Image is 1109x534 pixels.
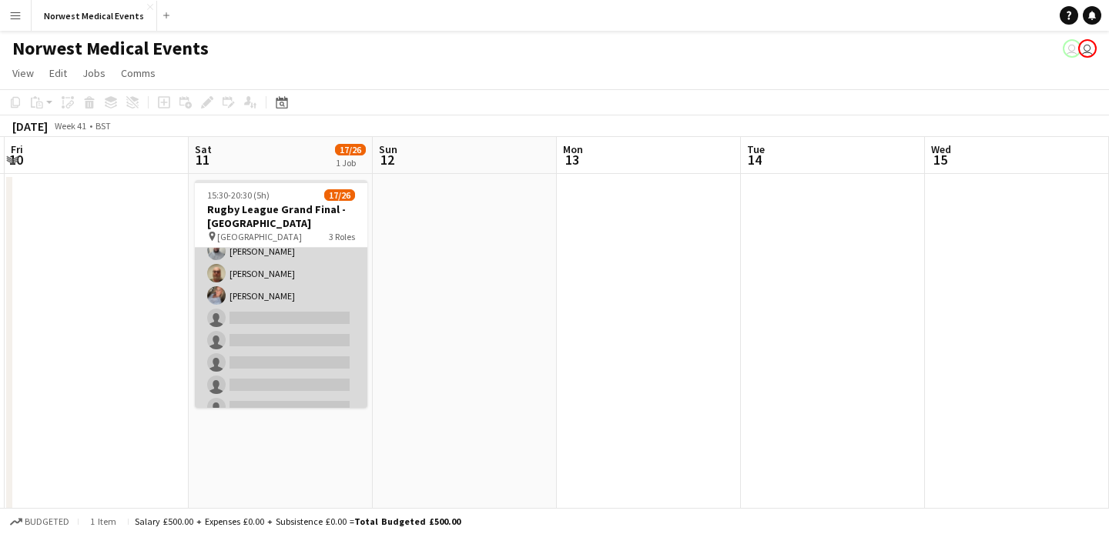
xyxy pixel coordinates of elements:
span: Mon [563,142,583,156]
span: Wed [931,142,951,156]
app-card-role: [PERSON_NAME][PERSON_NAME][PERSON_NAME][PERSON_NAME][PERSON_NAME][PERSON_NAME] [195,58,367,512]
span: [GEOGRAPHIC_DATA] [217,231,302,242]
h1: Norwest Medical Events [12,37,209,60]
span: Budgeted [25,516,69,527]
span: 14 [745,151,765,169]
a: View [6,63,40,83]
span: 12 [377,151,397,169]
span: Tue [747,142,765,156]
span: Comms [121,66,156,80]
span: Edit [49,66,67,80]
span: 15:30-20:30 (5h) [207,189,270,201]
span: View [12,66,34,80]
span: 15 [929,151,951,169]
div: 1 Job [336,157,365,169]
app-user-avatar: Rory Murphy [1063,39,1081,58]
span: 3 Roles [329,231,355,242]
app-user-avatar: Rory Murphy [1078,39,1097,58]
h3: Rugby League Grand Final - [GEOGRAPHIC_DATA] [195,202,367,230]
a: Edit [43,63,73,83]
span: 1 item [85,516,122,527]
span: Fri [11,142,23,156]
span: Jobs [82,66,106,80]
span: Week 41 [51,120,89,132]
div: [DATE] [12,118,48,134]
button: Budgeted [8,513,72,530]
button: Norwest Medical Events [32,1,157,31]
span: Total Budgeted £500.00 [354,516,461,527]
div: BST [95,120,111,132]
span: 11 [193,151,212,169]
div: Salary £500.00 + Expenses £0.00 + Subsistence £0.00 = [135,516,461,527]
a: Jobs [76,63,112,83]
span: Sat [195,142,212,156]
a: Comms [115,63,162,83]
span: Sun [379,142,397,156]
span: 13 [561,151,583,169]
span: 17/26 [324,189,355,201]
app-job-card: 15:30-20:30 (5h)17/26Rugby League Grand Final - [GEOGRAPHIC_DATA] [GEOGRAPHIC_DATA]3 Roles[PERSON... [195,180,367,408]
span: 17/26 [335,144,366,155]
